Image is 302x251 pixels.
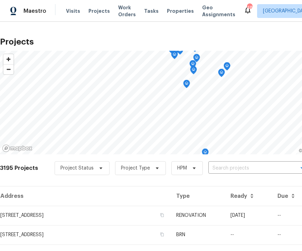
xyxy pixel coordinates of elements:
div: Map marker [218,69,225,79]
span: Properties [167,8,194,15]
span: Maestro [23,8,46,15]
button: Zoom in [3,54,13,64]
div: Map marker [171,51,178,61]
div: 48 [247,4,252,11]
a: Mapbox homepage [2,144,32,152]
div: Map marker [202,148,209,159]
span: Work Orders [118,4,136,18]
span: Project Status [60,165,94,172]
div: Map marker [193,54,200,65]
th: Ready [225,186,272,206]
div: Map marker [183,80,190,90]
div: Map marker [190,66,197,77]
span: Zoom out [3,65,13,74]
button: Zoom out [3,64,13,74]
button: Copy Address [159,231,165,238]
span: Visits [66,8,80,15]
td: BRN [171,225,225,244]
div: Map marker [224,62,230,73]
input: Search projects [208,163,287,174]
span: HPM [177,165,187,172]
td: [DATE] [225,206,272,225]
span: Tasks [144,9,159,13]
td: RENOVATION [171,206,225,225]
th: Type [171,186,225,206]
div: Map marker [177,46,183,57]
div: Map marker [189,60,196,71]
span: Project Type [121,165,150,172]
button: Copy Address [159,212,165,218]
span: Geo Assignments [202,4,235,18]
td: -- [225,225,272,244]
span: Projects [88,8,110,15]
